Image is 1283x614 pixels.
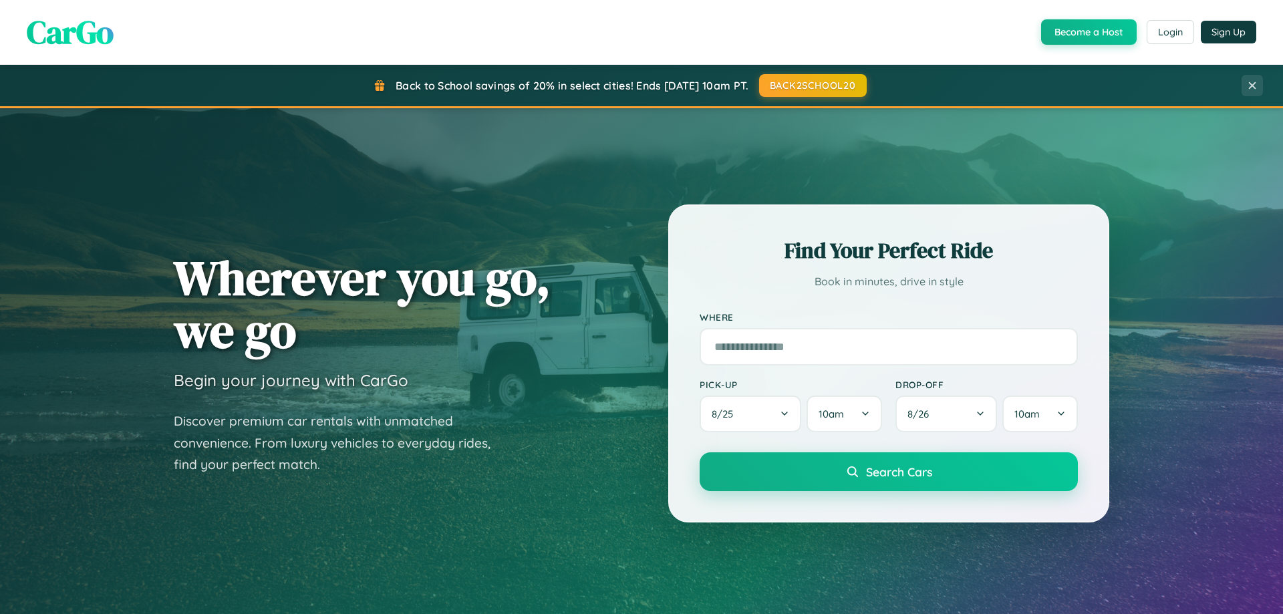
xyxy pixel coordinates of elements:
span: Back to School savings of 20% in select cities! Ends [DATE] 10am PT. [396,79,748,92]
p: Book in minutes, drive in style [700,272,1078,291]
button: 10am [807,396,882,432]
button: 8/25 [700,396,801,432]
button: Become a Host [1041,19,1137,45]
label: Where [700,311,1078,323]
h1: Wherever you go, we go [174,251,551,357]
p: Discover premium car rentals with unmatched convenience. From luxury vehicles to everyday rides, ... [174,410,508,476]
span: CarGo [27,10,114,54]
button: Login [1147,20,1194,44]
span: 10am [819,408,844,420]
button: Sign Up [1201,21,1256,43]
label: Drop-off [895,379,1078,390]
h3: Begin your journey with CarGo [174,370,408,390]
label: Pick-up [700,379,882,390]
span: 8 / 26 [907,408,936,420]
span: 8 / 25 [712,408,740,420]
button: Search Cars [700,452,1078,491]
button: BACK2SCHOOL20 [759,74,867,97]
button: 10am [1002,396,1078,432]
button: 8/26 [895,396,997,432]
h2: Find Your Perfect Ride [700,236,1078,265]
span: 10am [1014,408,1040,420]
span: Search Cars [866,464,932,479]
